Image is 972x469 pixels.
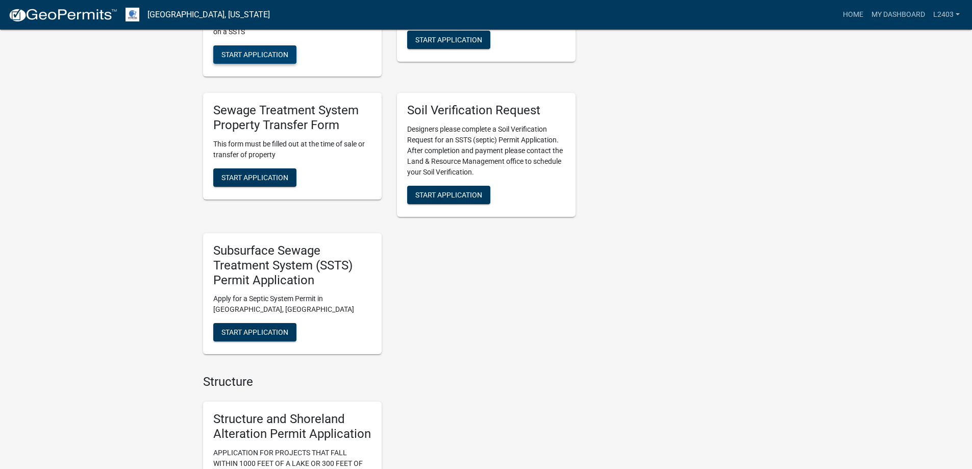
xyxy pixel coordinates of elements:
[929,5,964,24] a: L2403
[407,103,565,118] h5: Soil Verification Request
[203,375,576,389] h4: Structure
[415,191,482,199] span: Start Application
[213,103,371,133] h5: Sewage Treatment System Property Transfer Form
[213,323,296,341] button: Start Application
[213,168,296,187] button: Start Application
[147,6,270,23] a: [GEOGRAPHIC_DATA], [US_STATE]
[213,139,371,160] p: This form must be filled out at the time of sale or transfer of property
[221,173,288,181] span: Start Application
[839,5,867,24] a: Home
[407,31,490,49] button: Start Application
[213,293,371,315] p: Apply for a Septic System Permit in [GEOGRAPHIC_DATA], [GEOGRAPHIC_DATA]
[213,243,371,287] h5: Subsurface Sewage Treatment System (SSTS) Permit Application
[415,36,482,44] span: Start Application
[407,186,490,204] button: Start Application
[867,5,929,24] a: My Dashboard
[221,328,288,336] span: Start Application
[213,412,371,441] h5: Structure and Shoreland Alteration Permit Application
[407,124,565,178] p: Designers please complete a Soil Verification Request for an SSTS (septic) Permit Application. Af...
[126,8,139,21] img: Otter Tail County, Minnesota
[213,45,296,64] button: Start Application
[221,51,288,59] span: Start Application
